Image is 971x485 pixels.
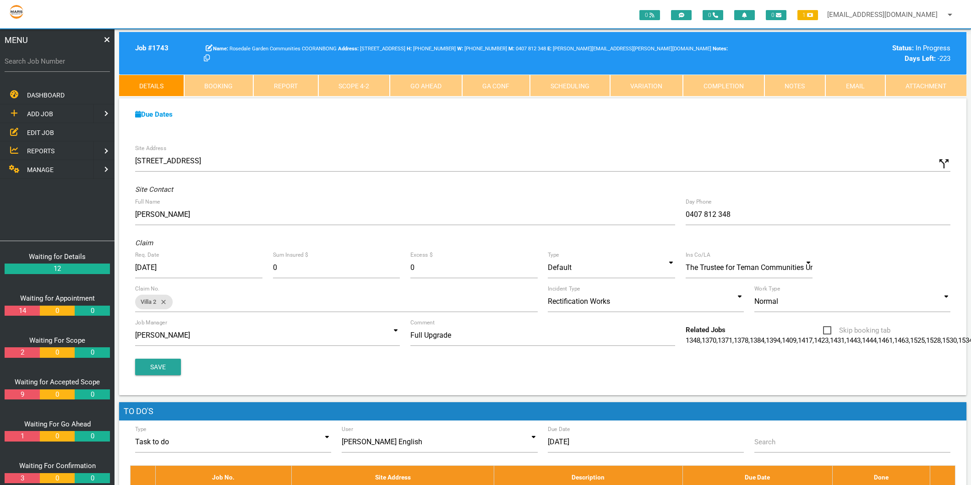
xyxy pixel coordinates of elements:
a: Waiting For Go Ahead [24,420,91,428]
div: , , , , , , , , , , , , , , , , , , , , , , , , , , , , , , , , , , , [680,325,818,345]
label: User [342,425,353,433]
b: W: [457,46,463,52]
a: 14 [5,306,39,316]
a: Go Ahead [390,75,462,97]
label: Search Job Number [5,56,110,67]
a: 12 [5,264,110,274]
label: Full Name [135,198,160,206]
a: 1525 [910,336,925,345]
span: EDIT JOB [27,129,54,136]
a: Waiting For Scope [29,336,85,345]
a: Report [253,75,318,97]
a: 1378 [734,336,748,345]
a: 1371 [718,336,732,345]
span: 0 [639,10,660,20]
a: 0 [75,306,109,316]
b: E: [547,46,551,52]
a: Waiting for Accepted Scope [15,378,100,386]
b: Days Left: [905,54,936,63]
a: Email [825,75,885,97]
a: Booking [184,75,254,97]
span: ADD JOB [27,110,53,118]
span: 1 [797,10,818,20]
label: Due Date [548,425,570,433]
i: Click to show custom address field [937,157,951,171]
a: 1384 [750,336,764,345]
label: Req. Date [135,251,159,259]
a: Waiting for Details [29,253,86,261]
span: Jamie [508,46,546,52]
a: 0 [75,347,109,358]
a: 1461 [878,336,893,345]
span: [STREET_ADDRESS] [338,46,405,52]
a: 1443 [846,336,861,345]
a: 1423 [814,336,829,345]
a: 1530 [942,336,957,345]
label: Incident Type [548,285,580,293]
label: Work Type [754,285,780,293]
a: 1 [5,431,39,442]
img: s3file [9,5,24,19]
a: 0 [40,389,75,400]
h1: To Do's [119,402,966,420]
b: Status: [892,44,914,52]
b: Name: [213,46,228,52]
a: 1444 [862,336,877,345]
a: Scheduling [530,75,610,97]
a: 1528 [926,336,941,345]
a: 0 [40,473,75,484]
a: 1394 [766,336,780,345]
a: 0 [75,389,109,400]
b: Job # 1743 [135,44,169,52]
label: Day Phone [686,198,712,206]
a: 0 [40,431,75,442]
a: Attachment [885,75,967,97]
label: Excess $ [410,251,432,259]
span: [PERSON_NAME][EMAIL_ADDRESS][PERSON_NAME][DOMAIN_NAME] [547,46,711,52]
label: Comment [410,318,435,327]
b: H: [407,46,412,52]
a: 1409 [782,336,796,345]
span: [PHONE_NUMBER] [457,46,507,52]
span: Rosedale Garden Communities COORANBONG [213,46,337,52]
a: Scope 4-2 [318,75,390,97]
a: 1348 [686,336,700,345]
a: Completion [683,75,764,97]
span: MANAGE [27,166,54,173]
b: Notes: [713,46,728,52]
a: 0 [40,347,75,358]
b: M: [508,46,514,52]
b: Related Jobs [686,326,726,334]
div: Villa 2 [135,295,173,309]
span: DASHBOARD [27,92,65,99]
label: Type [135,425,147,433]
label: Job Manager [135,318,167,327]
span: Skip booking tab [823,325,890,336]
label: Ins Co/LA [686,251,710,259]
a: 0 [75,431,109,442]
span: 0 [703,10,723,20]
a: 1417 [798,336,813,345]
a: Click here copy customer information. [204,54,210,63]
i: Site Contact [135,185,173,194]
a: Waiting for Appointment [20,294,95,302]
a: GA Conf [462,75,530,97]
label: Sum Insured $ [273,251,308,259]
label: Search [754,437,775,447]
span: Home phone [407,46,456,52]
span: 0 [766,10,786,20]
i: close [156,295,167,309]
a: Variation [610,75,683,97]
a: Notes [764,75,826,97]
label: Type [548,251,559,259]
a: Due Dates [135,110,173,119]
a: 3 [5,473,39,484]
a: 1431 [830,336,845,345]
div: In Progress -223 [754,43,950,64]
span: REPORTS [27,147,55,155]
label: Claim No. [135,285,160,293]
a: 0 [75,473,109,484]
button: Save [135,359,181,375]
a: 9 [5,389,39,400]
